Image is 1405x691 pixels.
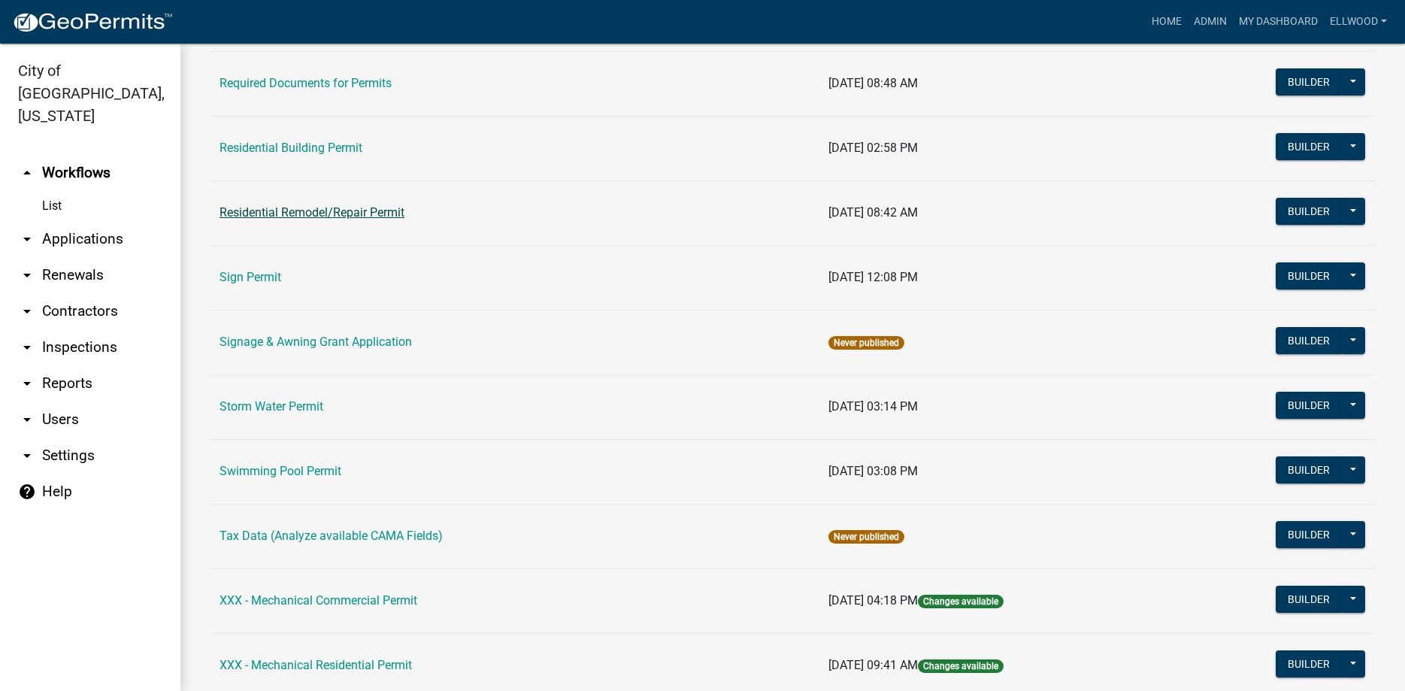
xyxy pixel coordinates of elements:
[18,164,36,182] i: arrow_drop_up
[18,411,36,429] i: arrow_drop_down
[18,483,36,501] i: help
[828,464,918,478] span: [DATE] 03:08 PM
[1276,198,1342,225] button: Builder
[828,399,918,414] span: [DATE] 03:14 PM
[1276,392,1342,419] button: Builder
[1276,68,1342,95] button: Builder
[1146,8,1188,36] a: Home
[1324,8,1393,36] a: Ellwood
[828,593,918,608] span: [DATE] 04:18 PM
[1276,327,1342,354] button: Builder
[220,76,392,90] a: Required Documents for Permits
[220,335,412,349] a: Signage & Awning Grant Application
[1276,650,1342,677] button: Builder
[220,270,281,284] a: Sign Permit
[1276,586,1342,613] button: Builder
[1188,8,1233,36] a: Admin
[828,205,918,220] span: [DATE] 08:42 AM
[828,336,904,350] span: Never published
[18,338,36,356] i: arrow_drop_down
[828,658,918,672] span: [DATE] 09:41 AM
[220,593,417,608] a: XXX - Mechanical Commercial Permit
[1276,521,1342,548] button: Builder
[220,399,323,414] a: Storm Water Permit
[1276,133,1342,160] button: Builder
[18,374,36,392] i: arrow_drop_down
[18,302,36,320] i: arrow_drop_down
[1276,262,1342,289] button: Builder
[220,464,341,478] a: Swimming Pool Permit
[828,270,918,284] span: [DATE] 12:08 PM
[220,658,412,672] a: XXX - Mechanical Residential Permit
[1276,456,1342,483] button: Builder
[918,595,1004,608] span: Changes available
[1233,8,1324,36] a: My Dashboard
[220,141,362,155] a: Residential Building Permit
[18,447,36,465] i: arrow_drop_down
[918,659,1004,673] span: Changes available
[828,76,918,90] span: [DATE] 08:48 AM
[828,530,904,544] span: Never published
[18,266,36,284] i: arrow_drop_down
[828,141,918,155] span: [DATE] 02:58 PM
[18,230,36,248] i: arrow_drop_down
[220,529,443,543] a: Tax Data (Analyze available CAMA Fields)
[220,205,404,220] a: Residential Remodel/Repair Permit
